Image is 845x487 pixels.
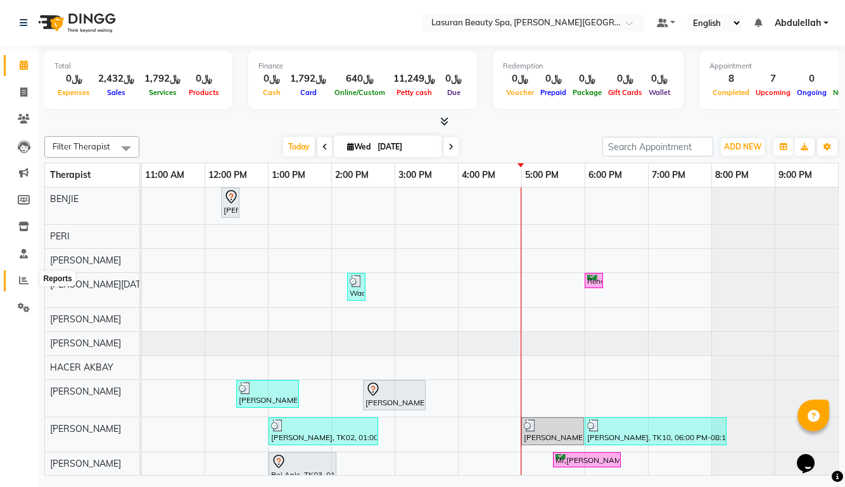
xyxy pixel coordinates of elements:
span: [PERSON_NAME][DATE] [50,279,148,290]
div: [PERSON_NAME], TK05, 12:30 PM-01:30 PM, CLASSIC MANICURE | [PERSON_NAME] [238,382,298,406]
div: ﷼11,249 [388,72,440,86]
input: Search Appointment [602,137,713,156]
span: Voucher [503,88,537,97]
img: logo [32,5,119,41]
div: ﷼0 [605,72,645,86]
div: Renad al shehri, TK14, 06:00 PM-06:01 PM, BLOW DRY SHORT | تجفيف الشعر القصير [586,275,602,287]
div: ﷼0 [503,72,537,86]
span: Online/Custom [331,88,388,97]
div: Poi Anis, TK03, 01:00 PM-02:05 PM, RITUAL BRIGHT BLUE ROCK | حمام الأحجار الزرقاء [270,454,335,481]
a: 4:00 PM [459,166,499,184]
div: ﷼0 [54,72,93,86]
a: 8:00 PM [712,166,752,184]
span: [PERSON_NAME] [50,458,121,469]
span: Prepaid [537,88,569,97]
a: 6:00 PM [585,166,625,184]
span: PERI [50,231,70,242]
a: 12:00 PM [205,166,250,184]
span: Filter Therapist [53,141,110,151]
a: 11:00 AM [142,166,187,184]
span: Wed [344,142,374,151]
a: 2:00 PM [332,166,372,184]
span: Products [186,88,222,97]
div: [PERSON_NAME], TK09, 02:30 PM-03:30 PM, CLASSIC MANICURE | [PERSON_NAME] [364,382,424,408]
a: 9:00 PM [775,166,815,184]
div: ﷼1,792 [139,72,186,86]
button: ADD NEW [721,138,765,156]
span: Due [444,88,464,97]
span: Expenses [54,88,93,97]
div: Finance [258,61,467,72]
div: [PERSON_NAME], TK10, 05:00 PM-06:00 PM, CLASSIC COMBO M&P | كومبو كلاسيك (باديكير+مانكير) [523,419,583,443]
div: ﷼1,792 [285,72,331,86]
span: Card [297,88,320,97]
span: Sales [104,88,129,97]
div: ﷼0 [537,72,569,86]
div: ﷼2,432 [93,72,139,86]
a: 3:00 PM [395,166,435,184]
div: [PERSON_NAME] [PERSON_NAME], TK01, 12:15 PM-12:30 PM, [GEOGRAPHIC_DATA] | جلسة [PERSON_NAME] [222,189,238,216]
a: 1:00 PM [269,166,308,184]
div: Mr,[PERSON_NAME], TK11, 05:30 PM-06:35 PM, RITUAL BRIGHT BLUE ROCK | حمام الأحجار الزرقاء [554,454,619,466]
div: ﷼0 [186,72,222,86]
span: Upcoming [753,88,794,97]
div: 7 [753,72,794,86]
div: Reports [40,271,75,286]
span: Wallet [645,88,673,97]
span: Therapist [50,169,91,180]
input: 2025-09-03 [374,137,437,156]
span: HACER AKBAY [50,362,113,373]
span: [PERSON_NAME] [50,313,121,325]
span: [PERSON_NAME] [50,386,121,397]
div: ﷼640 [331,72,388,86]
div: [PERSON_NAME], TK10, 06:00 PM-08:15 PM, GELISH PEDICURE | باديكير جل,CLASSIC PEDICURE | باديكير ك... [586,419,725,443]
span: Completed [709,88,753,97]
iframe: chat widget [792,436,832,474]
span: Package [569,88,605,97]
span: [PERSON_NAME] [50,338,121,349]
div: Redemption [503,61,673,72]
span: Services [146,88,180,97]
div: 8 [709,72,753,86]
span: Ongoing [794,88,830,97]
a: 5:00 PM [522,166,562,184]
div: ﷼0 [440,72,467,86]
span: [PERSON_NAME] [50,423,121,434]
span: ADD NEW [724,142,761,151]
a: 7:00 PM [649,166,689,184]
div: [PERSON_NAME], TK02, 01:00 PM-02:45 PM, NAIL ENHANCEMENT Biab Gel Extension | أظافر بياب أكستينشين [270,419,377,443]
div: ﷼0 [258,72,285,86]
div: ﷼0 [645,72,673,86]
div: Waad Al Nufesi, TK07, 02:15 PM-02:16 PM, BLOW DRY LONG | تجفيف الشعر الطويل [348,275,364,299]
div: Total [54,61,222,72]
div: 0 [794,72,830,86]
span: BENJIE [50,193,79,205]
span: [PERSON_NAME] [50,255,121,266]
span: Cash [260,88,284,97]
span: Petty cash [393,88,435,97]
span: Abdulellah [775,16,821,30]
span: Today [283,137,315,156]
div: ﷼0 [569,72,605,86]
span: Gift Cards [605,88,645,97]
